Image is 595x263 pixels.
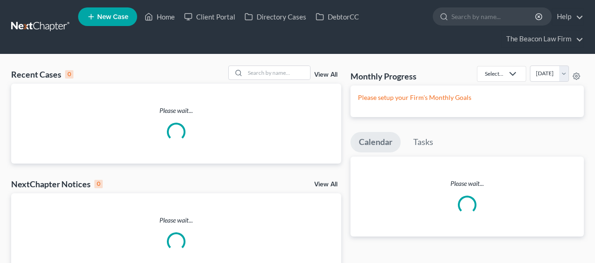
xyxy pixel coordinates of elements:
a: DebtorCC [311,8,364,25]
div: NextChapter Notices [11,178,103,190]
a: Help [552,8,583,25]
span: New Case [97,13,128,20]
h3: Monthly Progress [350,71,416,82]
div: 0 [65,70,73,79]
div: Select... [485,70,503,78]
input: Search by name... [451,8,536,25]
p: Please wait... [11,216,341,225]
div: 0 [94,180,103,188]
a: View All [314,181,337,188]
p: Please wait... [350,179,584,188]
div: Recent Cases [11,69,73,80]
p: Please wait... [11,106,341,115]
a: Directory Cases [240,8,311,25]
a: Home [140,8,179,25]
a: The Beacon Law Firm [502,31,583,47]
a: View All [314,72,337,78]
a: Tasks [405,132,442,152]
a: Client Portal [179,8,240,25]
p: Please setup your Firm's Monthly Goals [358,93,576,102]
input: Search by name... [245,66,310,79]
a: Calendar [350,132,401,152]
